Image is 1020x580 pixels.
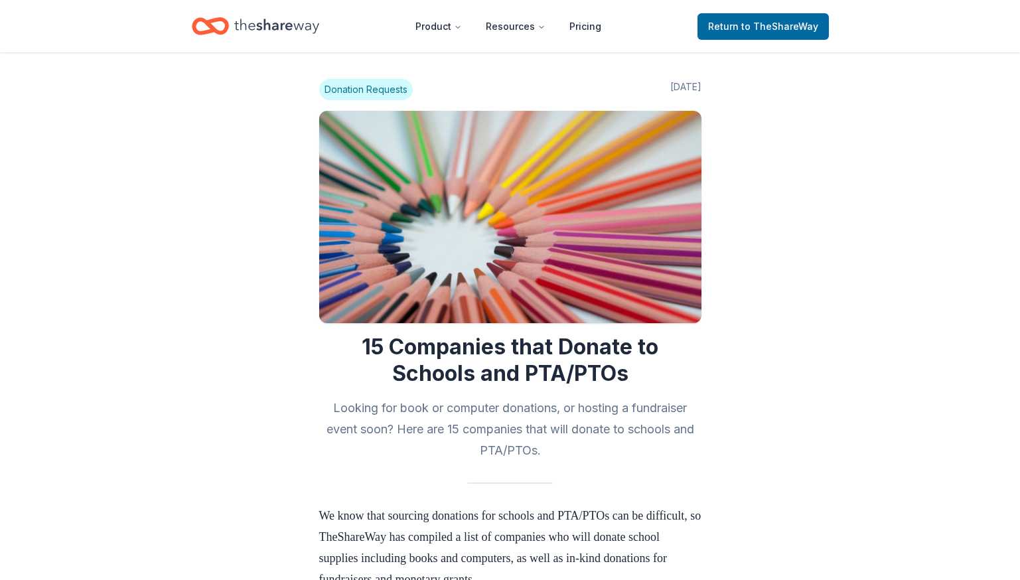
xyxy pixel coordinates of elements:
span: Return [708,19,818,35]
h1: 15 Companies that Donate to Schools and PTA/PTOs [319,334,701,387]
span: Donation Requests [319,79,413,100]
span: [DATE] [670,79,701,100]
nav: Main [405,11,612,42]
a: Home [192,11,319,42]
a: Pricing [559,13,612,40]
a: Returnto TheShareWay [697,13,829,40]
h2: Looking for book or computer donations, or hosting a fundraiser event soon? Here are 15 companies... [319,398,701,461]
button: Resources [475,13,556,40]
span: to TheShareWay [741,21,818,32]
img: Image for 15 Companies that Donate to Schools and PTA/PTOs [319,111,701,323]
button: Product [405,13,473,40]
